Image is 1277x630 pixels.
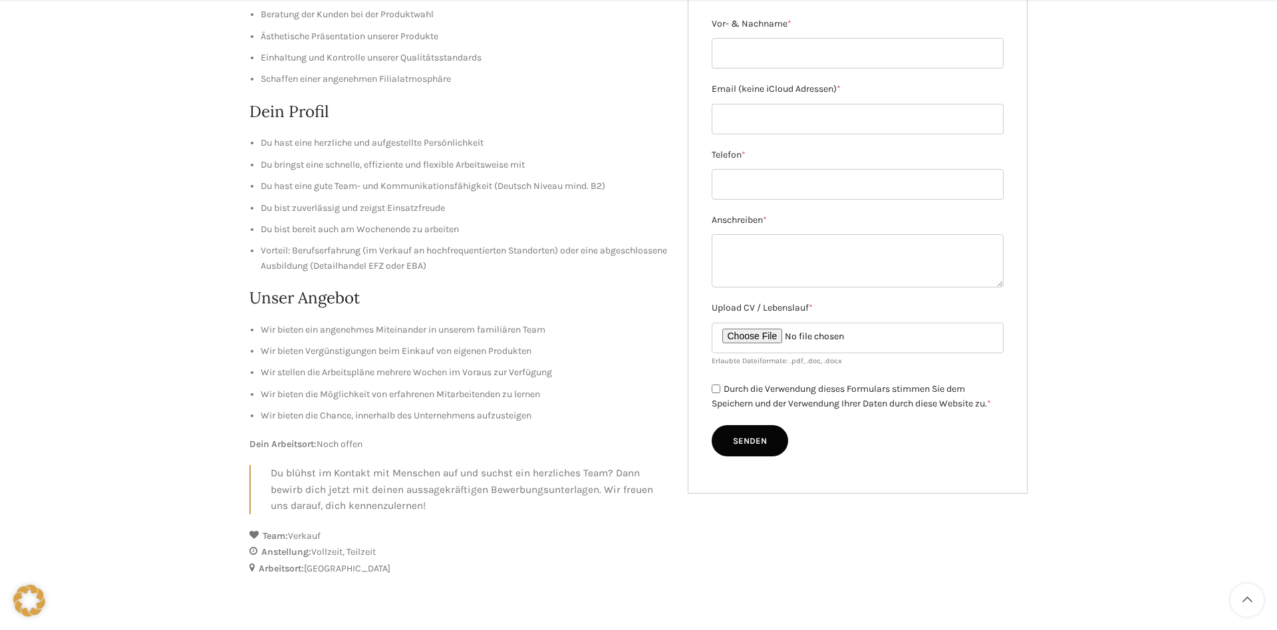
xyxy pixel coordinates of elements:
li: Wir bieten die Chance, innerhalb des Unternehmens aufzusteigen [261,408,668,423]
h2: Unser Angebot [249,287,668,309]
label: Upload CV / Lebenslauf [712,301,1004,315]
li: Vorteil: Berufserfahrung (im Verkauf an hochfrequentierten Standorten) oder eine abgeschlossene A... [261,243,668,273]
strong: Dein Arbeitsort: [249,438,317,450]
strong: Anstellung: [261,546,311,557]
li: Du bist bereit auch am Wochenende zu arbeiten [261,222,668,237]
strong: Arbeitsort: [259,563,304,574]
span: Teilzeit [347,546,376,557]
input: Senden [712,425,788,457]
li: Du hast eine gute Team- und Kommunikationsfähigkeit (Deutsch Niveau mind. B2) [261,179,668,194]
label: Durch die Verwendung dieses Formulars stimmen Sie dem Speichern und der Verwendung Ihrer Daten du... [712,383,991,410]
li: Beratung der Kunden bei der Produktwahl [261,7,668,22]
small: Erlaubte Dateiformate: .pdf, .doc, .docx [712,357,842,365]
p: Du blühst im Kontakt mit Menschen auf und suchst ein herzliches Team? Dann bewirb dich jetzt mit ... [271,465,668,514]
label: Email (keine iCloud Adressen) [712,82,1004,96]
a: Scroll to top button [1230,583,1264,617]
strong: Team: [263,530,288,542]
li: Schaffen einer angenehmen Filialatmosphäre [261,72,668,86]
label: Anschreiben [712,213,1004,228]
li: Wir bieten Vergünstigungen beim Einkauf von eigenen Produkten [261,344,668,359]
li: Du hast eine herzliche und aufgestellte Persönlichkeit [261,136,668,150]
label: Vor- & Nachname [712,17,1004,31]
li: Wir bieten ein angenehmes Miteinander in unserem familiären Team [261,323,668,337]
li: Du bringst eine schnelle, effiziente und flexible Arbeitsweise mit [261,158,668,172]
span: Verkauf [288,530,321,542]
li: Einhaltung und Kontrolle unserer Qualitätsstandards [261,51,668,65]
label: Telefon [712,148,1004,162]
li: Du bist zuverlässig und zeigst Einsatzfreude [261,201,668,216]
span: [GEOGRAPHIC_DATA] [304,563,390,574]
span: Vollzeit [311,546,347,557]
li: Wir stellen die Arbeitspläne mehrere Wochen im Voraus zur Verfügung [261,365,668,380]
li: Ästhetische Präsentation unserer Produkte [261,29,668,44]
p: Noch offen [249,437,668,452]
h2: Dein Profil [249,100,668,123]
li: Wir bieten die Möglichkeit von erfahrenen Mitarbeitenden zu lernen [261,387,668,402]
